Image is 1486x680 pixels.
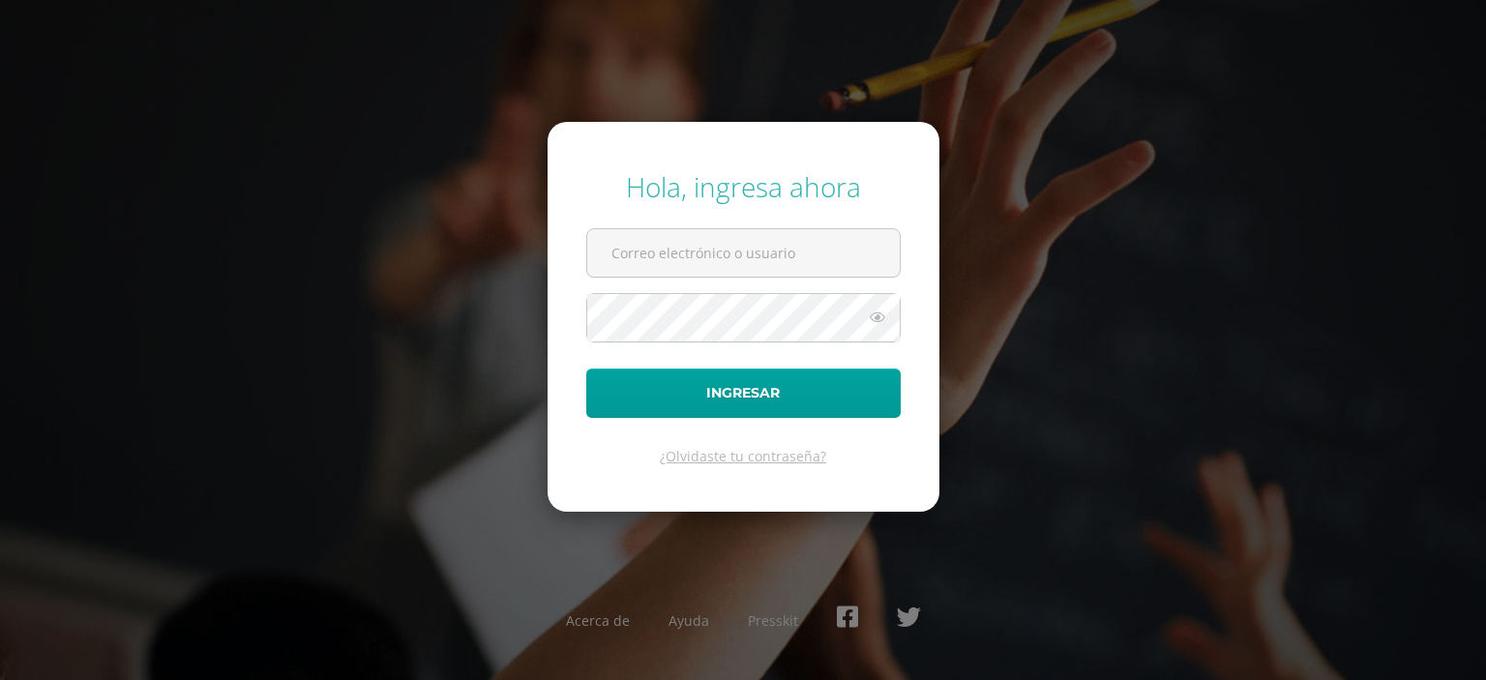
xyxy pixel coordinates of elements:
a: Presskit [748,611,798,630]
button: Ingresar [586,369,901,418]
a: Ayuda [669,611,709,630]
a: ¿Olvidaste tu contraseña? [660,447,826,465]
div: Hola, ingresa ahora [586,168,901,205]
a: Acerca de [566,611,630,630]
input: Correo electrónico o usuario [587,229,900,277]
